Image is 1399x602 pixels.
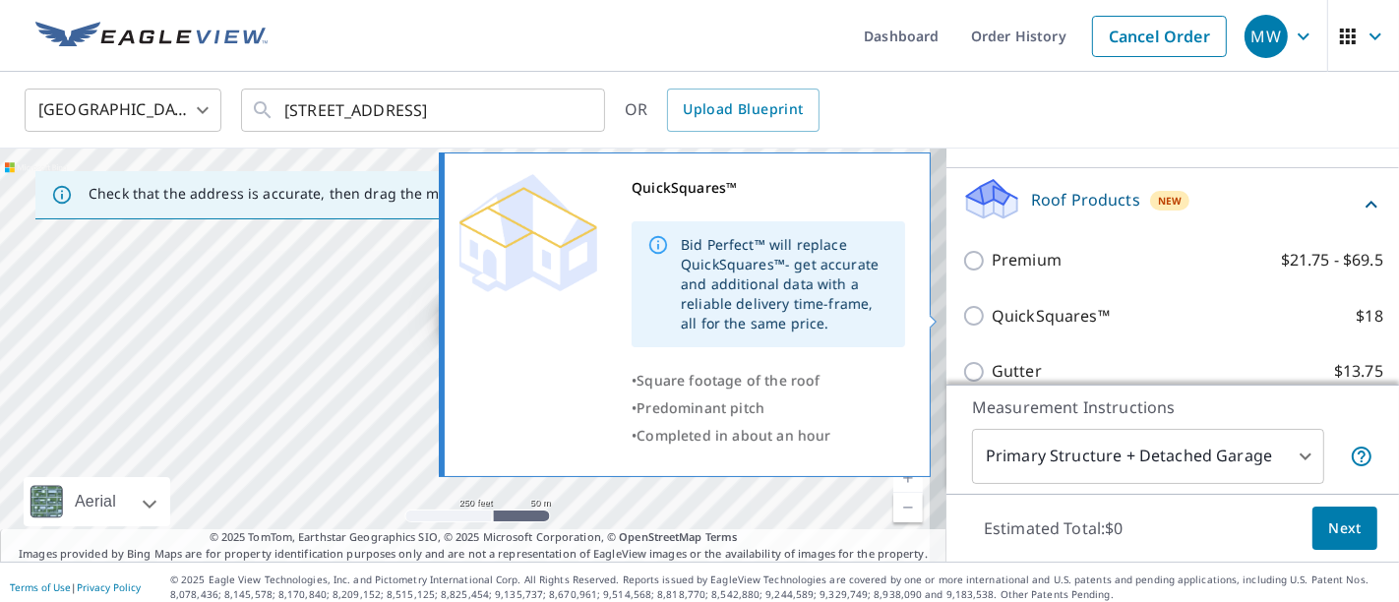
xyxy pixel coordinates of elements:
[35,22,268,51] img: EV Logo
[972,395,1373,419] p: Measurement Instructions
[1350,445,1373,468] span: Your report will include the primary structure and a detached garage if one exists.
[1031,188,1140,211] p: Roof Products
[972,429,1324,484] div: Primary Structure + Detached Garage
[1334,359,1383,384] p: $13.75
[632,394,905,422] div: •
[210,529,738,546] span: © 2025 TomTom, Earthstar Geographics SIO, © 2025 Microsoft Corporation, ©
[10,580,71,594] a: Terms of Use
[681,227,889,341] div: Bid Perfect™ will replace QuickSquares™- get accurate and additional data with a reliable deliver...
[625,89,820,132] div: OR
[893,493,923,522] a: Current Level 17, Zoom Out
[1245,15,1288,58] div: MW
[170,572,1389,602] p: © 2025 Eagle View Technologies, Inc. and Pictometry International Corp. All Rights Reserved. Repo...
[632,422,905,450] div: •
[77,580,141,594] a: Privacy Policy
[1312,507,1377,551] button: Next
[284,83,565,138] input: Search by address or latitude-longitude
[619,529,701,544] a: OpenStreetMap
[705,529,738,544] a: Terms
[992,359,1042,384] p: Gutter
[1281,248,1383,272] p: $21.75 - $69.5
[459,174,597,292] img: Premium
[667,89,819,132] a: Upload Blueprint
[637,371,820,390] span: Square footage of the roof
[89,185,655,203] p: Check that the address is accurate, then drag the marker over the correct structure.
[968,507,1139,550] p: Estimated Total: $0
[683,97,803,122] span: Upload Blueprint
[637,426,830,445] span: Completed in about an hour
[10,581,141,593] p: |
[25,83,221,138] div: [GEOGRAPHIC_DATA]
[69,477,122,526] div: Aerial
[992,304,1110,329] p: QuickSquares™
[632,174,905,202] div: QuickSquares™
[1357,304,1383,329] p: $18
[1328,516,1362,541] span: Next
[24,477,170,526] div: Aerial
[1092,16,1227,57] a: Cancel Order
[1158,193,1183,209] span: New
[632,367,905,394] div: •
[637,398,764,417] span: Predominant pitch
[992,248,1062,272] p: Premium
[962,176,1383,232] div: Roof ProductsNew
